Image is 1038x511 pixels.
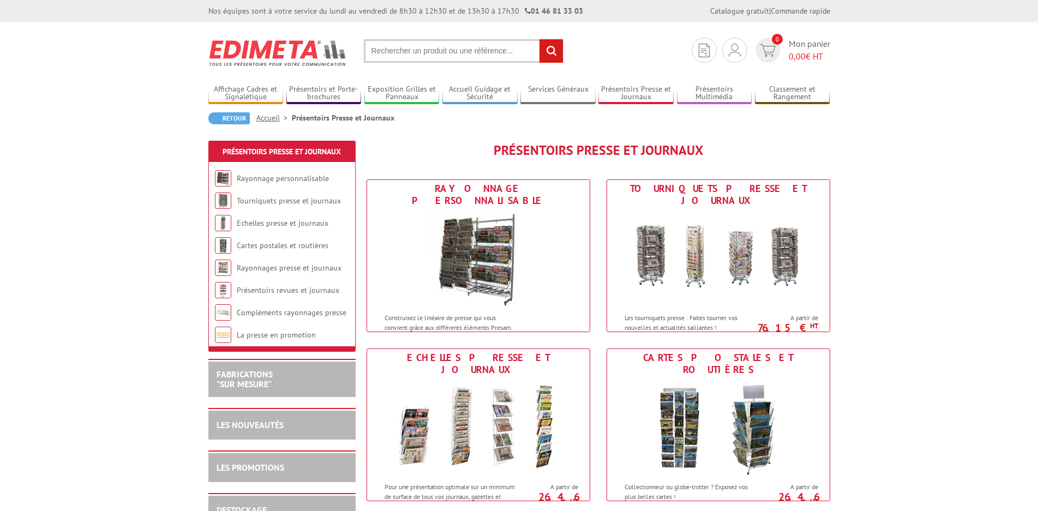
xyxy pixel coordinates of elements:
[598,85,674,103] a: Présentoirs Presse et Journaux
[625,482,760,501] p: Collectionneur ou globe-trotter ? Exposez vos plus belles cartes !
[699,44,710,57] img: devis rapide
[617,378,819,477] img: Cartes postales et routières
[364,39,563,63] input: Rechercher un produit ou une référence...
[617,209,819,308] img: Tourniquets presse et journaux
[208,112,250,124] a: Retour
[215,282,231,298] img: Présentoirs revues et journaux
[429,209,527,308] img: Rayonnage personnalisable
[810,497,818,506] sup: HT
[215,170,231,187] img: Rayonnage personnalisable
[367,179,590,332] a: Rayonnage personnalisable Rayonnage personnalisable Construisez le linéaire de presse qui vous co...
[215,260,231,276] img: Rayonnages presse et journaux
[760,44,776,57] img: devis rapide
[523,483,578,491] span: A partir de
[753,38,830,63] a: devis rapide 0 Mon panier 0,00€ HT
[223,147,341,157] a: Présentoirs Presse et Journaux
[610,183,827,207] div: Tourniquets presse et journaux
[607,179,830,332] a: Tourniquets presse et journaux Tourniquets presse et journaux Les tourniquets presse : Faites tou...
[215,193,231,209] img: Tourniquets presse et journaux
[215,304,231,321] img: Compléments rayonnages presse
[710,6,769,16] a: Catalogue gratuit
[729,44,741,57] img: devis rapide
[763,483,818,491] span: A partir de
[367,348,590,501] a: Echelles presse et journaux Echelles presse et journaux Pour une présentation optimale sur un min...
[237,196,341,206] a: Tourniquets presse et journaux
[763,314,818,322] span: A partir de
[217,462,284,473] a: LES PROMOTIONS
[525,6,583,16] strong: 01 46 81 33 03
[625,313,760,332] p: Les tourniquets presse : Faites tourner vos nouvelles et actualités saillantes !
[810,321,818,330] sup: HT
[755,85,830,103] a: Classement et Rangement
[385,482,520,510] p: Pour une présentation optimale sur un minimum de surface de tous vos journaux, gazettes et hebdos !
[237,218,328,228] a: Echelles presse et journaux
[570,497,578,506] sup: HT
[208,85,284,103] a: Affichage Cadres et Signalétique
[237,330,316,340] a: La presse en promotion
[215,327,231,343] img: La presse en promotion
[292,112,394,123] li: Présentoirs Presse et Journaux
[677,85,752,103] a: Présentoirs Multimédia
[237,173,329,183] a: Rayonnage personnalisable
[517,494,578,507] p: 26.46 €
[710,5,830,16] div: |
[208,5,583,16] div: Nos équipes sont à votre service du lundi au vendredi de 8h30 à 12h30 et de 13h30 à 17h30
[789,51,806,62] span: 0,00
[237,263,341,273] a: Rayonnages presse et journaux
[215,215,231,231] img: Echelles presse et journaux
[539,39,563,63] input: rechercher
[286,85,362,103] a: Présentoirs et Porte-brochures
[217,419,284,430] a: LES NOUVEAUTÉS
[607,348,830,501] a: Cartes postales et routières Cartes postales et routières Collectionneur ou globe-trotter ? Expos...
[215,237,231,254] img: Cartes postales et routières
[367,143,830,158] h1: Présentoirs Presse et Journaux
[442,85,518,103] a: Accueil Guidage et Sécurité
[237,285,339,295] a: Présentoirs revues et journaux
[757,494,818,507] p: 26.46 €
[789,50,830,63] span: € HT
[789,38,830,63] span: Mon panier
[370,183,587,207] div: Rayonnage personnalisable
[364,85,440,103] a: Exposition Grilles et Panneaux
[208,33,347,73] img: Edimeta
[385,313,520,332] p: Construisez le linéaire de presse qui vous convient grâce aux différents éléments Presam.
[772,34,783,45] span: 0
[237,308,346,317] a: Compléments rayonnages presse
[610,352,827,376] div: Cartes postales et routières
[256,113,292,123] a: Accueil
[520,85,596,103] a: Services Généraux
[217,369,273,389] a: FABRICATIONS"Sur Mesure"
[757,324,818,331] p: 76.15 €
[377,378,579,477] img: Echelles presse et journaux
[237,241,328,250] a: Cartes postales et routières
[370,352,587,376] div: Echelles presse et journaux
[771,6,830,16] a: Commande rapide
